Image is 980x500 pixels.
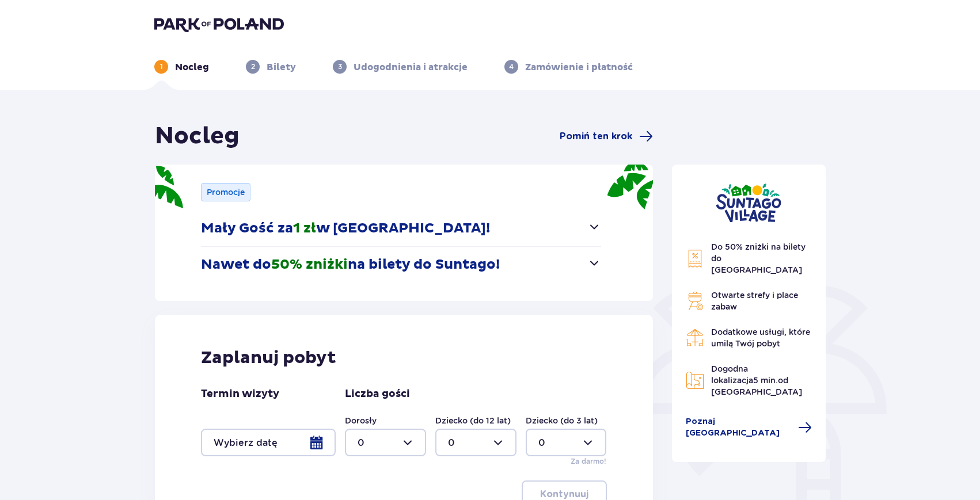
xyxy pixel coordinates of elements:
p: Zamówienie i płatność [525,61,633,74]
label: Dziecko (do 3 lat) [526,415,598,426]
p: Termin wizyty [201,387,279,401]
span: Dogodna lokalizacja od [GEOGRAPHIC_DATA] [711,364,802,396]
div: 1Nocleg [154,60,209,74]
p: Promocje [207,186,245,198]
span: Pomiń ten krok [560,130,632,143]
span: 50% zniżki [271,256,348,273]
p: Liczba gości [345,387,410,401]
p: Nocleg [175,61,209,74]
span: Do 50% zniżki na bilety do [GEOGRAPHIC_DATA] [711,242,806,274]
img: Restaurant Icon [686,329,704,347]
p: 1 [160,62,163,72]
button: Mały Gość za1 złw [GEOGRAPHIC_DATA]! [201,211,601,246]
img: Suntago Village [716,183,781,223]
p: 2 [251,62,255,72]
label: Dziecko (do 12 lat) [435,415,511,426]
span: 1 zł [293,220,316,237]
div: 3Udogodnienia i atrakcje [333,60,468,74]
div: 4Zamówienie i płatność [504,60,633,74]
label: Dorosły [345,415,377,426]
p: Bilety [267,61,296,74]
img: Park of Poland logo [154,16,284,32]
p: Zaplanuj pobyt [201,347,336,369]
span: Otwarte strefy i place zabaw [711,291,798,311]
p: 3 [338,62,342,72]
img: Grill Icon [686,292,704,310]
button: Nawet do50% zniżkina bilety do Suntago! [201,247,601,283]
p: Za darmo! [571,456,606,467]
span: Poznaj [GEOGRAPHIC_DATA] [686,416,792,439]
img: Discount Icon [686,249,704,268]
p: Mały Gość za w [GEOGRAPHIC_DATA]! [201,220,490,237]
div: 2Bilety [246,60,296,74]
a: Poznaj [GEOGRAPHIC_DATA] [686,416,812,439]
span: Dodatkowe usługi, które umilą Twój pobyt [711,327,810,348]
span: 5 min. [753,376,778,385]
h1: Nocleg [155,122,240,151]
a: Pomiń ten krok [560,129,653,143]
p: Udogodnienia i atrakcje [354,61,468,74]
p: Nawet do na bilety do Suntago! [201,256,500,273]
img: Map Icon [686,371,704,390]
p: 4 [509,62,514,72]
